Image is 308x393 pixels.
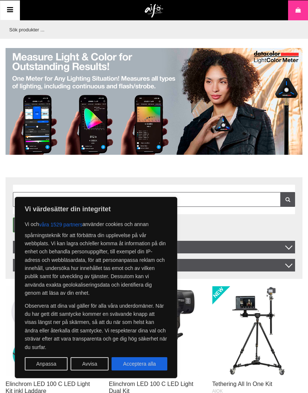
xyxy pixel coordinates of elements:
[25,205,167,213] p: Vi värdesätter din integritet
[13,241,295,253] span: Sortera
[25,218,167,297] p: Vi och använder cookies och annan spårningsteknik för att förbättra din upplevelse på vår webbpla...
[280,192,295,207] a: Filtrera
[71,357,109,370] button: Avvisa
[112,357,167,370] button: Acceptera alla
[13,218,28,232] a: Listvisning
[13,192,295,207] input: Sök i artikellista ...
[39,218,83,231] button: våra 1529 partners
[6,48,302,155] img: Annons:005 banner-datac-lcm200-1390x.jpg
[6,286,96,376] img: Elinchrom LED 100 C LED Light Kit inkl Laddare
[25,357,68,370] button: Anpassa
[15,197,177,378] div: Vi värdesätter din integritet
[212,286,302,376] img: Tethering All In One Kit
[6,20,299,39] input: Sök produkter ...
[25,302,167,351] p: Observera att dina val gäller för alla våra underdomäner. När du har gett ditt samtycke kommer en...
[13,259,295,271] div: Filter
[212,381,273,387] a: Tethering All In One Kit
[145,4,164,18] img: logo.png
